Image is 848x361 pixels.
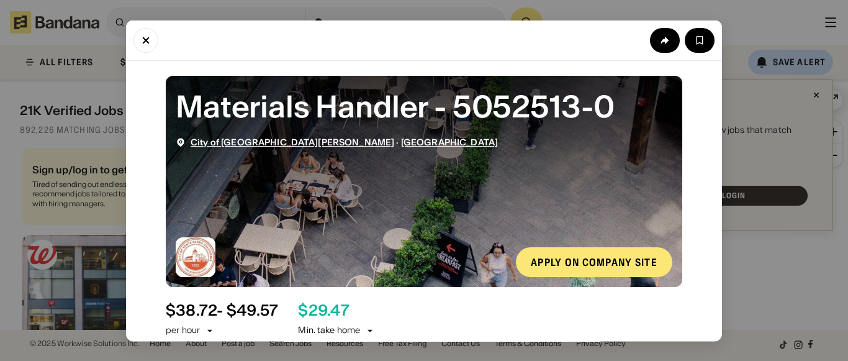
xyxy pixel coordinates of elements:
div: Min. take home [298,324,375,337]
a: [GEOGRAPHIC_DATA] [401,136,498,147]
img: City of Santa Clara logo [176,237,215,276]
button: Close [133,27,158,52]
a: City of [GEOGRAPHIC_DATA][PERSON_NAME] [191,136,394,147]
div: per hour [166,324,200,337]
div: · [191,137,498,147]
div: $ 38.72 - $49.57 [166,301,278,319]
div: $ 29.47 [298,301,349,319]
div: Materials Handler - 5052513-0 [176,85,672,127]
div: Apply on company site [531,257,657,267]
